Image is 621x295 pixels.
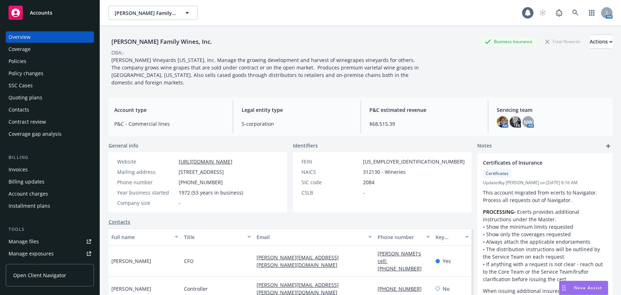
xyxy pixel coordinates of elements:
[9,128,62,140] div: Coverage gap analysis
[181,228,254,245] button: Title
[293,142,318,149] span: Identifiers
[369,120,479,128] span: $68,515.39
[443,285,449,293] span: No
[590,35,612,49] button: Actions
[184,233,243,241] div: Title
[483,189,607,204] p: This account migrated from ecerts to Navigator. Process all requests out of Navigator.
[117,199,176,207] div: Company size
[6,236,94,247] a: Manage files
[9,80,33,91] div: SSC Cases
[179,178,223,186] span: [PHONE_NUMBER]
[9,116,46,128] div: Contract review
[483,180,607,186] span: Updated by [PERSON_NAME] on [DATE] 6:16 AM
[111,285,151,293] span: [PERSON_NAME]
[369,106,479,114] span: P&C estimated revenue
[109,6,198,20] button: [PERSON_NAME] Family Wines, Inc.
[9,68,43,79] div: Policy changes
[111,49,125,56] div: DBA: -
[477,142,492,150] span: Notes
[301,168,360,176] div: NAICS
[111,233,170,241] div: Full name
[443,257,451,265] span: Yes
[585,6,599,20] a: Switch app
[117,189,176,196] div: Year business started
[590,35,612,48] div: Actions
[111,257,151,265] span: [PERSON_NAME]
[574,285,602,291] span: Nova Assist
[117,178,176,186] div: Phone number
[6,31,94,43] a: Overview
[114,106,224,114] span: Account type
[109,218,130,226] a: Contacts
[559,281,608,295] button: Nova Assist
[9,176,44,187] div: Billing updates
[179,199,180,207] span: -
[6,164,94,175] a: Invoices
[6,3,94,23] a: Accounts
[559,281,568,295] div: Drag to move
[301,189,360,196] div: CSLB
[242,106,352,114] span: Legal entity type
[378,233,422,241] div: Phone number
[6,248,94,259] a: Manage exposures
[6,128,94,140] a: Coverage gap analysis
[552,6,566,20] a: Report a Bug
[114,120,224,128] span: P&C - Commercial lines
[6,200,94,212] a: Installment plans
[6,92,94,103] a: Quoting plans
[9,56,26,67] div: Policies
[497,106,607,114] span: Servicing team
[483,208,607,283] p: • Ecerts provides additional instructions under the Master. • Show the minimum limits requested •...
[497,116,508,128] img: photo
[510,116,521,128] img: photo
[254,228,375,245] button: Email
[9,200,50,212] div: Installment plans
[184,285,208,293] span: Controller
[375,228,433,245] button: Phone number
[111,57,420,86] span: [PERSON_NAME] Vineyards [US_STATE], Inc. Manage the growing development and harvest of winegrapes...
[9,31,31,43] div: Overview
[9,248,54,259] div: Manage exposures
[436,233,461,241] div: Key contact
[257,254,343,268] a: [PERSON_NAME][EMAIL_ADDRESS][PERSON_NAME][DOMAIN_NAME]
[378,285,427,292] a: [PHONE_NUMBER]
[6,226,94,233] div: Tools
[184,257,194,265] span: CFO
[363,158,465,165] span: [US_EMPLOYER_IDENTIFICATION_NUMBER]
[573,268,582,275] em: first
[179,189,243,196] span: 1972 (53 years in business)
[363,189,365,196] span: -
[542,37,584,46] div: Total Rewards
[13,271,66,279] span: Open Client Navigator
[6,68,94,79] a: Policy changes
[179,168,224,176] span: [STREET_ADDRESS]
[363,178,374,186] span: 2084
[604,142,612,150] a: add
[9,164,28,175] div: Invoices
[9,236,39,247] div: Manage files
[483,159,588,166] span: Certificates of Insurance
[536,6,550,20] a: Start snowing
[6,116,94,128] a: Contract review
[9,188,48,200] div: Account charges
[257,233,364,241] div: Email
[117,158,176,165] div: Website
[109,228,181,245] button: Full name
[115,9,176,17] span: [PERSON_NAME] Family Wines, Inc.
[568,6,583,20] a: Search
[109,37,215,46] div: [PERSON_NAME] Family Wines, Inc.
[6,154,94,161] div: Billing
[481,37,536,46] div: Business Insurance
[9,104,29,115] div: Contacts
[486,170,509,177] span: Certificates
[6,56,94,67] a: Policies
[179,158,232,165] a: [URL][DOMAIN_NAME]
[242,120,352,128] span: S-corporation
[378,250,427,272] a: [PERSON_NAME]'s cell: [PHONE_NUMBER]
[117,168,176,176] div: Mailing address
[483,208,514,215] strong: PROCESSING
[9,92,42,103] div: Quoting plans
[363,168,406,176] span: 312130 - Wineries
[301,158,360,165] div: FEIN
